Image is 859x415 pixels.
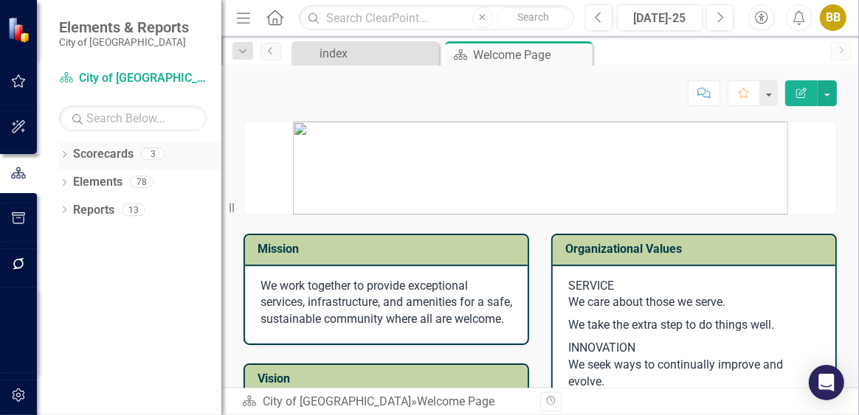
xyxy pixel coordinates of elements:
input: Search Below... [59,105,207,131]
h3: Vision [258,372,520,386]
button: BB [820,4,846,31]
img: ClearPoint Strategy [7,17,33,43]
h3: Mission [258,243,520,256]
a: Reports [73,202,114,219]
div: Welcome Page [473,46,589,64]
span: Elements & Reports [59,18,189,36]
a: Elements [73,174,123,191]
p: INNOVATION We seek ways to continually improve and evolve. [568,337,820,394]
div: Open Intercom Messenger [809,365,844,400]
input: Search ClearPoint... [299,5,574,31]
a: City of [GEOGRAPHIC_DATA] [59,70,207,87]
div: 13 [122,203,145,216]
div: index [320,44,435,63]
h3: Organizational Values [565,243,828,256]
p: We work together to provide exceptional services, infrastructure, and amenities for a safe, susta... [261,278,512,329]
button: [DATE]-25 [617,4,703,31]
a: City of [GEOGRAPHIC_DATA] [263,394,411,408]
button: Search [497,7,570,28]
a: index [295,44,435,63]
div: Welcome Page [417,394,494,408]
div: 3 [141,148,165,161]
div: » [242,394,529,411]
p: We take the extra step to do things well. [568,314,820,337]
div: [DATE]-25 [622,10,697,27]
div: 78 [130,176,153,189]
p: SERVICE We care about those we serve. [568,278,820,315]
small: City of [GEOGRAPHIC_DATA] [59,36,189,48]
span: Search [517,11,549,23]
a: Scorecards [73,146,134,163]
